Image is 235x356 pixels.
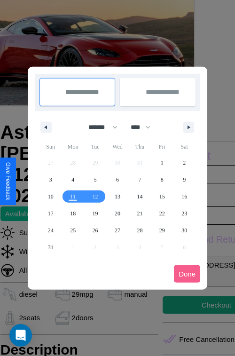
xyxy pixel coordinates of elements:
div: Open Intercom Messenger [9,324,32,347]
span: 28 [137,222,142,239]
span: 25 [70,222,76,239]
span: Sun [39,139,62,154]
button: 9 [173,171,196,188]
span: Tue [84,139,106,154]
button: 4 [62,171,84,188]
span: 6 [116,171,119,188]
span: 15 [159,188,165,205]
span: 30 [181,222,187,239]
span: Thu [129,139,151,154]
span: 1 [161,154,164,171]
span: 12 [93,188,98,205]
span: 24 [48,222,54,239]
span: 19 [93,205,98,222]
button: 12 [84,188,106,205]
span: 9 [183,171,186,188]
div: Give Feedback [5,162,11,200]
button: 28 [129,222,151,239]
button: 10 [39,188,62,205]
span: 11 [70,188,76,205]
span: 3 [49,171,52,188]
button: 24 [39,222,62,239]
span: 29 [159,222,165,239]
span: 21 [137,205,142,222]
button: 27 [106,222,128,239]
span: Fri [151,139,173,154]
span: 5 [94,171,97,188]
span: 4 [71,171,74,188]
button: 23 [173,205,196,222]
button: 19 [84,205,106,222]
span: Sat [173,139,196,154]
button: 7 [129,171,151,188]
span: 13 [115,188,120,205]
span: 22 [159,205,165,222]
button: 21 [129,205,151,222]
button: 14 [129,188,151,205]
button: 31 [39,239,62,256]
span: 20 [115,205,120,222]
button: 18 [62,205,84,222]
span: 27 [115,222,120,239]
span: 23 [181,205,187,222]
span: 31 [48,239,54,256]
span: 2 [183,154,186,171]
button: 1 [151,154,173,171]
span: 16 [181,188,187,205]
button: 3 [39,171,62,188]
button: 30 [173,222,196,239]
button: 20 [106,205,128,222]
button: 6 [106,171,128,188]
button: 17 [39,205,62,222]
button: 13 [106,188,128,205]
span: 8 [161,171,164,188]
span: 26 [93,222,98,239]
button: Done [174,265,200,283]
button: 2 [173,154,196,171]
button: 26 [84,222,106,239]
span: 18 [70,205,76,222]
button: 8 [151,171,173,188]
span: Mon [62,139,84,154]
button: 22 [151,205,173,222]
span: Wed [106,139,128,154]
button: 11 [62,188,84,205]
button: 25 [62,222,84,239]
span: 10 [48,188,54,205]
button: 16 [173,188,196,205]
span: 7 [138,171,141,188]
button: 15 [151,188,173,205]
button: 29 [151,222,173,239]
button: 5 [84,171,106,188]
span: 17 [48,205,54,222]
span: 14 [137,188,142,205]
